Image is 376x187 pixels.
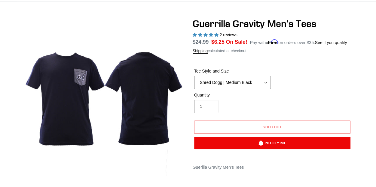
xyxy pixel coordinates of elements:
[194,92,271,98] label: Quantity
[193,32,220,37] span: 5.00 stars
[193,164,352,171] div: Guerilla Gravity Men's Tees
[194,137,350,149] button: Notify Me
[226,38,247,46] span: On Sale!
[266,39,278,44] span: Affirm
[263,125,282,129] span: Sold out
[193,49,208,54] a: Shipping
[194,68,271,74] label: Tee Style and Size
[250,38,347,46] p: Pay with on orders over $35.
[219,32,237,37] span: 2 reviews
[193,18,352,29] h1: Guerrilla Gravity Men's Tees
[211,39,225,45] span: $6.25
[194,120,350,134] button: Sold out
[193,39,209,45] s: $24.99
[315,40,347,45] a: See if you qualify - Learn more about Affirm Financing (opens in modal)
[193,48,352,54] div: calculated at checkout.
